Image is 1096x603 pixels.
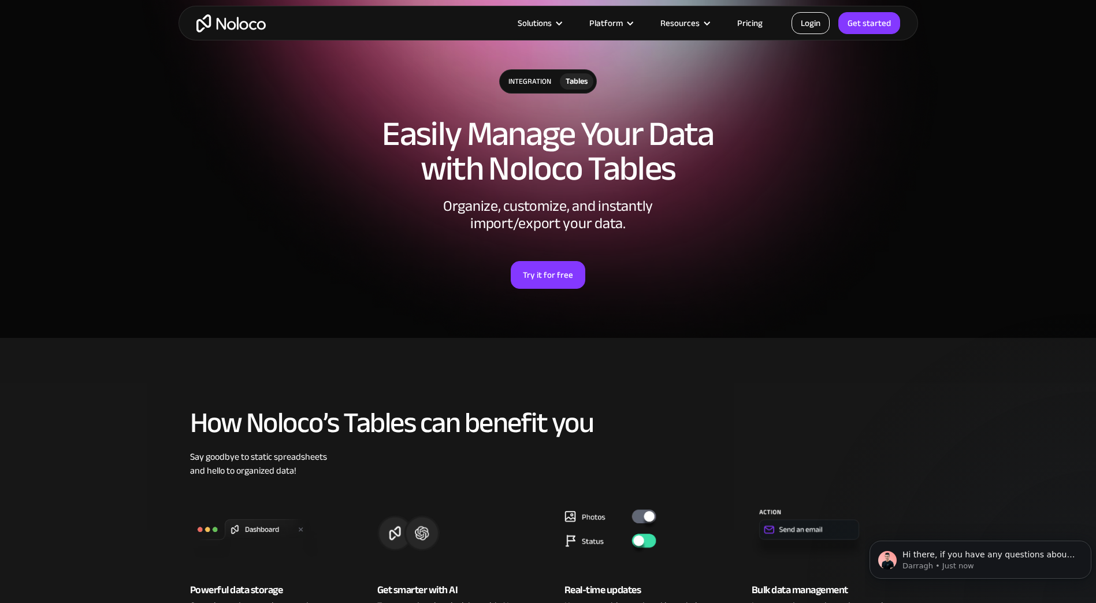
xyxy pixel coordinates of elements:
div: Resources [646,16,723,31]
div: Bulk data management [752,582,906,599]
a: Login [792,12,830,34]
div: Solutions [503,16,575,31]
iframe: Intercom notifications message [865,516,1096,597]
div: Solutions [518,16,552,31]
div: Platform [589,16,623,31]
div: Real-time updates [564,582,719,599]
a: Get started [838,12,900,34]
div: Powerful data storage [190,582,345,599]
div: integration [500,70,560,93]
h2: How Noloco’s Tables can benefit you [190,407,906,438]
div: Platform [575,16,646,31]
a: home [196,14,266,32]
div: Say goodbye to static spreadsheets and hello to organized data! [190,450,906,478]
div: Try it for free [523,267,573,282]
a: Try it for free [511,261,585,289]
a: Pricing [723,16,777,31]
div: Tables [566,75,588,88]
h1: Easily Manage Your Data with Noloco Tables [190,117,906,186]
div: Resources [660,16,700,31]
div: Get smarter with AI [377,582,532,599]
div: Organize, customize, and instantly import/export your data. [375,198,722,232]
